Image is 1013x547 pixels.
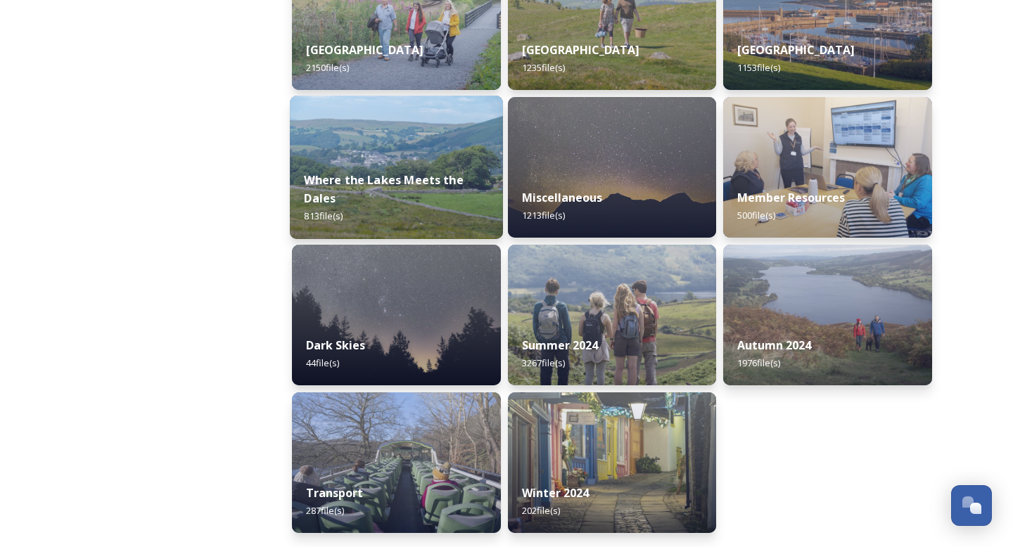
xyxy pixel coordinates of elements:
[522,209,565,221] span: 1213 file(s)
[737,337,811,353] strong: Autumn 2024
[723,97,932,238] img: 29343d7f-989b-46ee-a888-b1a2ee1c48eb.jpg
[522,337,598,353] strong: Summer 2024
[737,209,775,221] span: 500 file(s)
[522,485,589,501] strong: Winter 2024
[508,245,717,385] img: CUMBRIATOURISM_240715_PaulMitchell_WalnaScar_-56.jpg
[306,337,365,353] strong: Dark Skies
[951,485,992,526] button: Open Chat
[306,504,344,517] span: 287 file(s)
[306,42,423,58] strong: [GEOGRAPHIC_DATA]
[737,190,845,205] strong: Member Resources
[737,61,780,74] span: 1153 file(s)
[508,392,717,533] img: 4408e5a7-4f73-4a41-892e-b69eab0f13a7.jpg
[304,210,343,222] span: 813 file(s)
[306,61,349,74] span: 2150 file(s)
[292,245,501,385] img: A7A07737.jpg
[306,356,339,369] span: 44 file(s)
[522,42,639,58] strong: [GEOGRAPHIC_DATA]
[522,356,565,369] span: 3267 file(s)
[737,42,855,58] strong: [GEOGRAPHIC_DATA]
[723,245,932,385] img: ca66e4d0-8177-4442-8963-186c5b40d946.jpg
[522,61,565,74] span: 1235 file(s)
[290,96,503,239] img: Attract%2520and%2520Disperse%2520%28274%2520of%25201364%29.jpg
[522,190,602,205] strong: Miscellaneous
[522,504,560,517] span: 202 file(s)
[737,356,780,369] span: 1976 file(s)
[508,97,717,238] img: Blea%2520Tarn%2520Star-Lapse%2520Loop.jpg
[306,485,363,501] strong: Transport
[304,172,463,206] strong: Where the Lakes Meets the Dales
[292,392,501,533] img: 7afd3a29-5074-4a00-a7ae-b4a57b70a17f.jpg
